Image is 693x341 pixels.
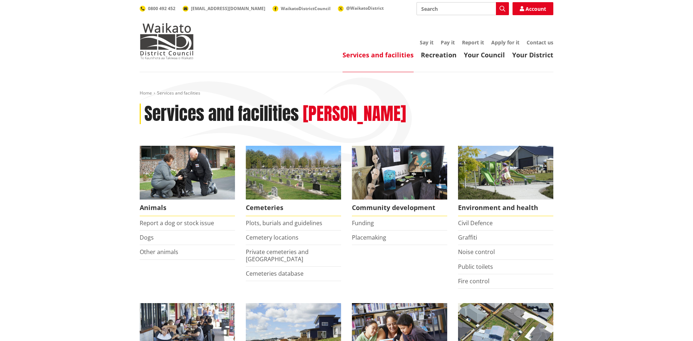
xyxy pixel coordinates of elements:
[246,233,298,241] a: Cemetery locations
[140,5,175,12] a: 0800 492 452
[462,39,484,46] a: Report it
[458,248,495,256] a: Noise control
[273,5,331,12] a: WaikatoDistrictCouncil
[338,5,384,11] a: @WaikatoDistrict
[246,270,304,277] a: Cemeteries database
[148,5,175,12] span: 0800 492 452
[352,233,386,241] a: Placemaking
[140,146,235,200] img: Animal Control
[491,39,519,46] a: Apply for it
[140,23,194,59] img: Waikato District Council - Te Kaunihera aa Takiwaa o Waikato
[421,51,457,59] a: Recreation
[352,146,447,200] img: Matariki Travelling Suitcase Art Exhibition
[246,219,322,227] a: Plots, burials and guidelines
[346,5,384,11] span: @WaikatoDistrict
[417,2,509,15] input: Search input
[458,277,489,285] a: Fire control
[191,5,265,12] span: [EMAIL_ADDRESS][DOMAIN_NAME]
[352,200,447,216] span: Community development
[458,146,553,200] img: New housing in Pokeno
[458,146,553,216] a: New housing in Pokeno Environment and health
[157,90,200,96] span: Services and facilities
[527,39,553,46] a: Contact us
[246,146,341,216] a: Huntly Cemetery Cemeteries
[464,51,505,59] a: Your Council
[512,51,553,59] a: Your District
[420,39,433,46] a: Say it
[140,248,178,256] a: Other animals
[140,146,235,216] a: Waikato District Council Animal Control team Animals
[303,104,406,124] h2: [PERSON_NAME]
[140,90,152,96] a: Home
[352,146,447,216] a: Matariki Travelling Suitcase Art Exhibition Community development
[513,2,553,15] a: Account
[352,219,374,227] a: Funding
[458,200,553,216] span: Environment and health
[140,200,235,216] span: Animals
[246,248,309,263] a: Private cemeteries and [GEOGRAPHIC_DATA]
[246,200,341,216] span: Cemeteries
[458,263,493,271] a: Public toilets
[458,219,493,227] a: Civil Defence
[281,5,331,12] span: WaikatoDistrictCouncil
[343,51,414,59] a: Services and facilities
[246,146,341,200] img: Huntly Cemetery
[140,90,553,96] nav: breadcrumb
[458,233,477,241] a: Graffiti
[140,233,154,241] a: Dogs
[144,104,299,124] h1: Services and facilities
[183,5,265,12] a: [EMAIL_ADDRESS][DOMAIN_NAME]
[441,39,455,46] a: Pay it
[140,219,214,227] a: Report a dog or stock issue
